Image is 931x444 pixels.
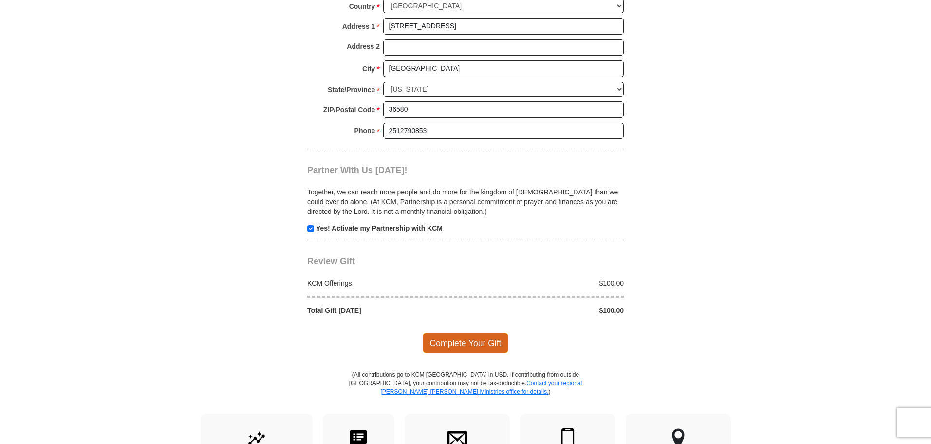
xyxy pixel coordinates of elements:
[307,187,624,216] p: Together, we can reach more people and do more for the kingdom of [DEMOGRAPHIC_DATA] than we coul...
[423,333,509,353] span: Complete Your Gift
[354,124,375,137] strong: Phone
[362,62,375,76] strong: City
[316,224,443,232] strong: Yes! Activate my Partnership with KCM
[323,103,375,116] strong: ZIP/Postal Code
[465,306,629,315] div: $100.00
[342,19,375,33] strong: Address 1
[328,83,375,97] strong: State/Province
[349,371,582,413] p: (All contributions go to KCM [GEOGRAPHIC_DATA] in USD. If contributing from outside [GEOGRAPHIC_D...
[302,278,466,288] div: KCM Offerings
[302,306,466,315] div: Total Gift [DATE]
[347,39,380,53] strong: Address 2
[307,256,355,266] span: Review Gift
[307,165,408,175] span: Partner With Us [DATE]!
[465,278,629,288] div: $100.00
[380,380,582,395] a: Contact your regional [PERSON_NAME] [PERSON_NAME] Ministries office for details.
